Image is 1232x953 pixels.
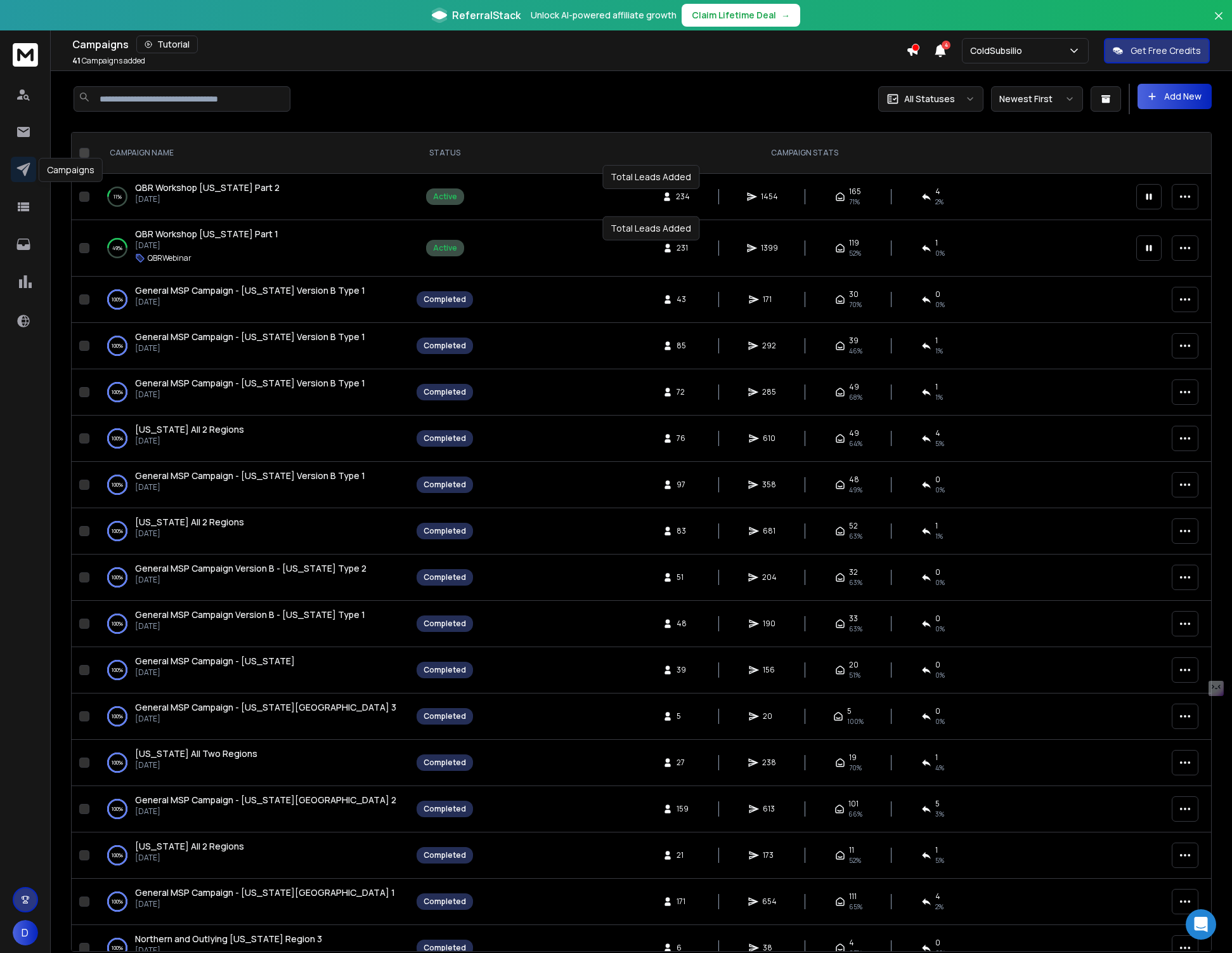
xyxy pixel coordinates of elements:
[935,521,938,531] span: 1
[112,895,123,908] p: 100 %
[763,433,775,444] span: 610
[763,665,775,675] span: 156
[112,386,123,398] p: 100 %
[135,516,244,528] span: [US_STATE] All 2 Regions
[991,86,1083,112] button: Newest First
[135,423,244,436] a: [US_STATE] All 2 Regions
[424,526,466,536] div: Completed
[1138,84,1212,109] button: Add New
[424,804,466,814] div: Completed
[935,624,945,634] span: 0 %
[135,240,278,251] p: [DATE]
[112,339,123,352] p: 100 %
[849,567,858,577] span: 32
[94,462,409,508] td: 100%General MSP Campaign - [US_STATE] Version B Type 1[DATE]
[935,485,945,495] span: 0 %
[677,387,689,397] span: 72
[531,9,677,22] p: Unlock AI-powered affiliate growth
[135,853,244,863] p: [DATE]
[424,711,466,721] div: Completed
[112,571,123,584] p: 100 %
[13,920,38,945] button: D
[135,470,365,482] a: General MSP Campaign - [US_STATE] Version B Type 1
[762,341,776,351] span: 292
[424,572,466,582] div: Completed
[935,716,945,726] span: 0 %
[424,943,466,953] div: Completed
[849,845,854,855] span: 11
[135,886,395,898] span: General MSP Campaign - [US_STATE][GEOGRAPHIC_DATA] 1
[935,763,944,773] span: 4 %
[677,758,689,768] span: 27
[94,508,409,555] td: 100%[US_STATE] All 2 Regions[DATE]
[849,577,862,588] span: 63 %
[677,665,689,675] span: 39
[676,192,690,202] span: 234
[935,197,943,207] span: 2 %
[677,711,689,721] span: 5
[113,190,122,203] p: 11 %
[677,897,689,907] span: 171
[677,526,689,536] span: 83
[112,242,122,254] p: 49 %
[135,297,365,307] p: [DATE]
[135,701,396,713] span: General MSP Campaign - [US_STATE][GEOGRAPHIC_DATA] 3
[136,36,198,53] button: Tutorial
[135,331,365,343] span: General MSP Campaign - [US_STATE] Version B Type 1
[112,849,123,862] p: 100 %
[135,667,295,678] p: [DATE]
[935,614,940,624] span: 0
[935,753,938,763] span: 1
[935,577,945,588] span: 0 %
[935,660,940,670] span: 0
[762,387,776,397] span: 285
[763,943,775,953] span: 38
[424,341,466,351] div: Completed
[135,562,366,574] span: General MSP Campaign Version B - [US_STATE] Type 2
[148,253,191,263] p: QBRWebinar
[935,706,940,716] span: 0
[135,655,295,667] span: General MSP Campaign - [US_STATE]
[849,299,862,310] span: 70 %
[135,714,396,724] p: [DATE]
[848,809,862,819] span: 66 %
[848,799,859,809] span: 101
[135,562,366,575] a: General MSP Campaign Version B - [US_STATE] Type 2
[602,165,699,189] div: Total Leads Added
[135,331,365,343] a: General MSP Campaign - [US_STATE] Version B Type 1
[112,525,123,537] p: 100 %
[763,850,775,860] span: 173
[935,809,944,819] span: 3 %
[935,567,940,577] span: 0
[433,243,457,253] div: Active
[94,277,409,323] td: 100%General MSP Campaign - [US_STATE] Version B Type 1[DATE]
[481,133,1129,174] th: CAMPAIGN STATS
[424,294,466,305] div: Completed
[935,289,940,299] span: 0
[849,438,862,449] span: 64 %
[135,516,244,529] a: [US_STATE] All 2 Regions
[849,891,857,902] span: 111
[1210,8,1227,38] button: Close banner
[39,158,103,182] div: Campaigns
[1186,909,1216,940] div: Open Intercom Messenger
[677,572,689,582] span: 51
[849,248,861,258] span: 52 %
[135,899,395,909] p: [DATE]
[935,891,940,902] span: 4
[762,480,776,490] span: 358
[677,243,689,253] span: 231
[849,531,862,541] span: 63 %
[849,392,862,402] span: 68 %
[682,4,800,27] button: Claim Lifetime Deal→
[94,133,409,174] th: CAMPAIGN NAME
[72,55,81,66] span: 41
[849,475,859,485] span: 48
[135,794,396,806] a: General MSP Campaign - [US_STATE][GEOGRAPHIC_DATA] 2
[849,763,862,773] span: 70 %
[849,660,859,670] span: 20
[433,192,457,202] div: Active
[935,855,944,865] span: 5 %
[677,294,689,305] span: 43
